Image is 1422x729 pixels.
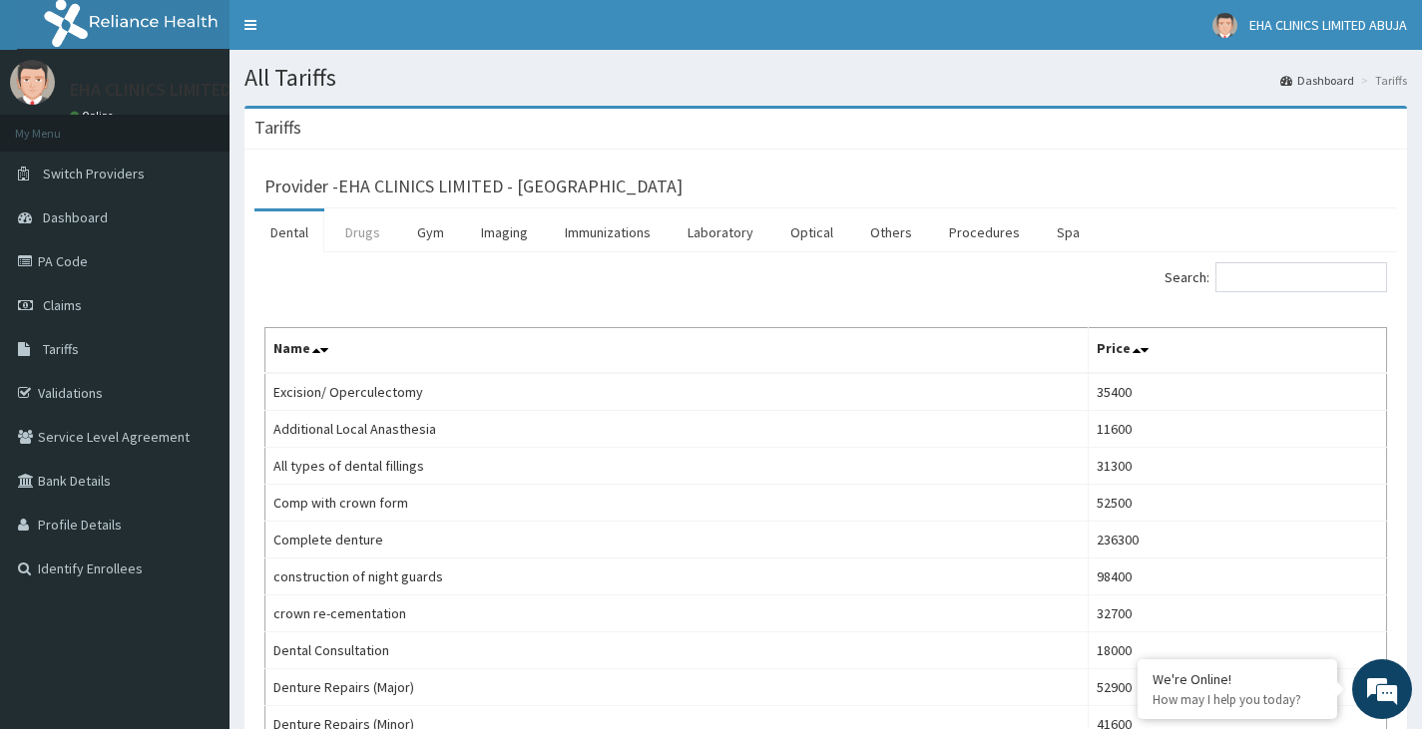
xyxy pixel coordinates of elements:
a: Procedures [933,211,1036,253]
td: Excision/ Operculectomy [265,373,1089,411]
input: Search: [1215,262,1387,292]
td: All types of dental fillings [265,448,1089,485]
th: Price [1089,328,1387,374]
a: Spa [1041,211,1096,253]
a: Dental [254,211,324,253]
td: 98400 [1089,558,1387,595]
td: 35400 [1089,373,1387,411]
h3: Tariffs [254,119,301,137]
h1: All Tariffs [244,65,1407,91]
span: Dashboard [43,208,108,226]
td: 32700 [1089,595,1387,632]
span: EHA CLINICS LIMITED ABUJA [1249,16,1407,34]
td: 236300 [1089,522,1387,558]
label: Search: [1165,262,1387,292]
a: Online [70,109,118,123]
a: Optical [774,211,849,253]
span: Tariffs [43,340,79,358]
a: Others [854,211,928,253]
a: Laboratory [672,211,769,253]
li: Tariffs [1356,72,1407,89]
td: Additional Local Anasthesia [265,411,1089,448]
a: Imaging [465,211,544,253]
a: Gym [401,211,460,253]
a: Drugs [329,211,396,253]
h3: Provider - EHA CLINICS LIMITED - [GEOGRAPHIC_DATA] [264,178,683,195]
td: 52500 [1089,485,1387,522]
div: We're Online! [1153,670,1322,688]
span: Claims [43,296,82,314]
td: Denture Repairs (Major) [265,669,1089,706]
a: Immunizations [549,211,667,253]
td: 31300 [1089,448,1387,485]
td: crown re-cementation [265,595,1089,632]
td: 52900 [1089,669,1387,706]
img: User Image [1212,13,1237,38]
td: Complete denture [265,522,1089,558]
td: 11600 [1089,411,1387,448]
p: EHA CLINICS LIMITED ABUJA [70,81,285,99]
td: Dental Consultation [265,632,1089,669]
img: User Image [10,60,55,105]
p: How may I help you today? [1153,691,1322,708]
td: 18000 [1089,632,1387,669]
span: Switch Providers [43,165,145,182]
td: construction of night guards [265,558,1089,595]
td: Comp with crown form [265,485,1089,522]
a: Dashboard [1280,72,1354,89]
th: Name [265,328,1089,374]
